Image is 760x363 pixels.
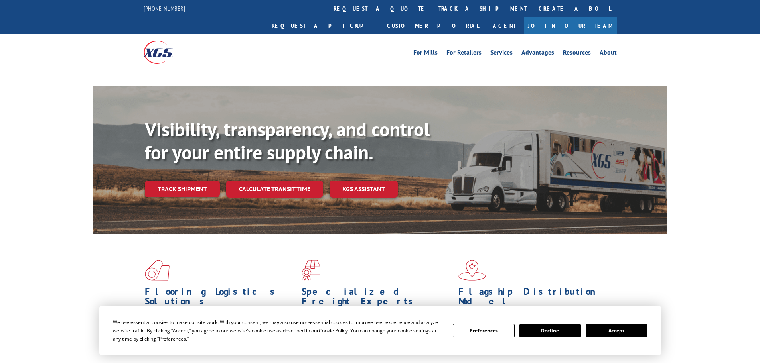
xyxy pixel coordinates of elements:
[413,49,438,58] a: For Mills
[145,181,220,197] a: Track shipment
[113,318,443,343] div: We use essential cookies to make our site work. With your consent, we may also use non-essential ...
[446,49,482,58] a: For Retailers
[144,4,185,12] a: [PHONE_NUMBER]
[458,260,486,281] img: xgs-icon-flagship-distribution-model-red
[519,324,581,337] button: Decline
[330,181,398,198] a: XGS ASSISTANT
[226,181,323,198] a: Calculate transit time
[453,324,514,337] button: Preferences
[145,260,170,281] img: xgs-icon-total-supply-chain-intelligence-red
[563,49,591,58] a: Resources
[485,17,524,34] a: Agent
[145,287,296,310] h1: Flooring Logistics Solutions
[145,117,430,165] b: Visibility, transparency, and control for your entire supply chain.
[381,17,485,34] a: Customer Portal
[302,260,320,281] img: xgs-icon-focused-on-flooring-red
[319,327,348,334] span: Cookie Policy
[302,287,452,310] h1: Specialized Freight Experts
[524,17,617,34] a: Join Our Team
[600,49,617,58] a: About
[458,287,609,310] h1: Flagship Distribution Model
[490,49,513,58] a: Services
[159,336,186,342] span: Preferences
[586,324,647,337] button: Accept
[521,49,554,58] a: Advantages
[99,306,661,355] div: Cookie Consent Prompt
[266,17,381,34] a: Request a pickup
